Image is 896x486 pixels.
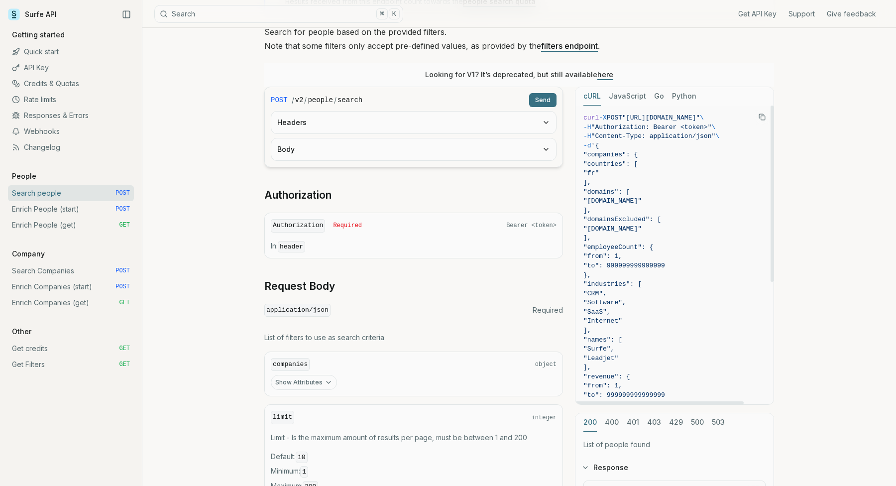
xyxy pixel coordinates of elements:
[8,217,134,233] a: Enrich People (get) GET
[115,205,130,213] span: POST
[532,414,557,422] span: integer
[264,188,332,202] a: Authorization
[711,123,715,131] span: \
[609,87,646,106] button: JavaScript
[271,95,288,105] span: POST
[583,123,591,131] span: -H
[8,201,134,217] a: Enrich People (start) POST
[597,70,613,79] a: here
[264,333,563,343] p: List of filters to use as search criteria
[583,151,638,158] span: "companies": {
[115,283,130,291] span: POST
[583,169,599,177] span: "fr"
[119,7,134,22] button: Collapse Sidebar
[119,345,130,353] span: GET
[583,336,622,344] span: "names": [
[599,114,607,121] span: -X
[115,189,130,197] span: POST
[264,279,335,293] a: Request Body
[712,413,725,432] button: 503
[271,452,557,463] span: Default :
[691,413,704,432] button: 500
[583,262,665,269] span: "to": 999999999999999
[583,400,587,408] span: }
[583,364,591,371] span: ],
[271,138,556,160] button: Body
[333,222,362,230] span: Required
[541,41,598,51] a: filters endpoint
[376,8,387,19] kbd: ⌘
[8,279,134,295] a: Enrich Companies (start) POST
[583,243,653,251] span: "employeeCount": {
[591,132,716,140] span: "Content-Type: application/json"
[264,25,774,53] p: Search for people based on the provided filters. Note that some filters only accept pre-defined v...
[583,252,622,260] span: "from": 1,
[583,373,630,380] span: "revenue": {
[529,93,557,107] button: Send
[738,9,777,19] a: Get API Key
[583,142,591,149] span: -d
[583,327,591,334] span: ],
[583,179,591,186] span: ],
[296,452,308,463] code: 10
[583,87,601,106] button: cURL
[292,95,294,105] span: /
[627,413,639,432] button: 401
[755,110,770,124] button: Copy Text
[271,375,337,390] button: Show Attributes
[535,361,557,368] span: object
[264,304,331,317] code: application/json
[583,382,622,389] span: "from": 1,
[583,114,599,121] span: curl
[271,358,310,371] code: companies
[583,280,642,288] span: "industries": [
[8,123,134,139] a: Webhooks
[8,171,40,181] p: People
[8,92,134,108] a: Rate limits
[583,271,591,279] span: },
[8,76,134,92] a: Credits & Quotas
[119,361,130,368] span: GET
[271,466,557,477] span: Minimum :
[583,160,638,168] span: "countries": [
[827,9,876,19] a: Give feedback
[583,132,591,140] span: -H
[715,132,719,140] span: \
[8,30,69,40] p: Getting started
[389,8,400,19] kbd: K
[700,114,704,121] span: \
[271,411,294,424] code: limit
[506,222,557,230] span: Bearer <token>
[271,112,556,133] button: Headers
[8,185,134,201] a: Search people POST
[575,455,774,481] button: Response
[583,317,622,325] span: "Internet"
[583,188,630,196] span: "domains": [
[304,95,307,105] span: /
[8,249,49,259] p: Company
[583,345,614,353] span: "Surfe",
[669,413,683,432] button: 429
[8,295,134,311] a: Enrich Companies (get) GET
[583,413,597,432] button: 200
[115,267,130,275] span: POST
[583,440,766,450] p: List of people found
[583,225,642,233] span: "[DOMAIN_NAME]"
[271,433,557,443] p: Limit - Is the maximum amount of results per page, must be between 1 and 200
[271,219,325,233] code: Authorization
[8,263,134,279] a: Search Companies POST
[654,87,664,106] button: Go
[8,44,134,60] a: Quick start
[591,142,599,149] span: '{
[8,341,134,357] a: Get credits GET
[8,357,134,372] a: Get Filters GET
[119,221,130,229] span: GET
[583,207,591,214] span: ],
[295,95,304,105] code: v2
[425,70,613,80] p: Looking for V1? It’s deprecated, but still available
[119,299,130,307] span: GET
[300,466,308,478] code: 1
[672,87,696,106] button: Python
[533,305,563,315] span: Required
[278,241,305,252] code: header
